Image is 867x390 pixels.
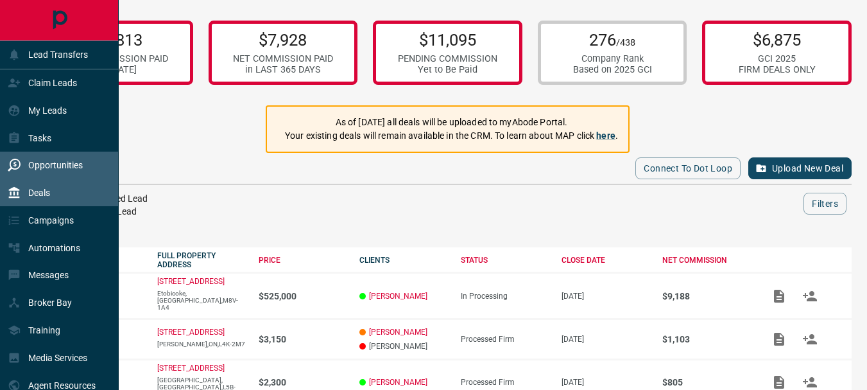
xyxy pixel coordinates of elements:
[461,292,549,301] div: In Processing
[461,378,549,387] div: Processed Firm
[157,364,225,373] a: [STREET_ADDRESS]
[573,53,652,64] div: Company Rank
[398,30,497,49] p: $11,095
[662,256,750,265] div: NET COMMISSION
[398,64,497,75] div: Yet to Be Paid
[573,64,652,75] div: Based on 2025 GCI
[369,378,427,387] a: [PERSON_NAME]
[739,64,816,75] div: FIRM DEALS ONLY
[562,335,649,344] p: [DATE]
[157,277,225,286] a: [STREET_ADDRESS]
[369,328,427,337] a: [PERSON_NAME]
[562,256,649,265] div: CLOSE DATE
[285,129,618,143] p: Your existing deals will remain available in the CRM. To learn about MAP click .
[233,53,333,64] div: NET COMMISSION PAID
[369,292,427,301] a: [PERSON_NAME]
[562,378,649,387] p: [DATE]
[635,157,741,179] button: Connect to Dot Loop
[794,378,825,387] span: Match Clients
[764,334,794,343] span: Add / View Documents
[359,342,447,351] p: [PERSON_NAME]
[662,377,750,387] p: $805
[764,378,794,387] span: Add / View Documents
[794,334,825,343] span: Match Clients
[259,256,347,265] div: PRICE
[259,291,347,301] p: $525,000
[461,335,549,344] div: Processed Firm
[359,256,447,265] div: CLIENTS
[461,256,549,265] div: STATUS
[562,292,649,301] p: [DATE]
[233,64,333,75] div: in LAST 365 DAYS
[803,193,846,215] button: Filters
[157,328,225,337] a: [STREET_ADDRESS]
[662,334,750,344] p: $1,103
[616,37,635,48] span: /438
[764,291,794,300] span: Add / View Documents
[259,334,347,344] p: $3,150
[398,53,497,64] div: PENDING COMMISSION
[596,130,615,141] a: here
[233,30,333,49] p: $7,928
[285,116,618,129] p: As of [DATE] all deals will be uploaded to myAbode Portal.
[157,341,245,348] p: [PERSON_NAME],ON,L4K-2M7
[157,251,245,269] div: FULL PROPERTY ADDRESS
[748,157,852,179] button: Upload New Deal
[662,291,750,301] p: $9,188
[573,30,652,49] p: 276
[259,377,347,387] p: $2,300
[739,30,816,49] p: $6,875
[794,291,825,300] span: Match Clients
[739,53,816,64] div: GCI 2025
[157,290,245,311] p: Etobicoke,[GEOGRAPHIC_DATA],M8V-1A4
